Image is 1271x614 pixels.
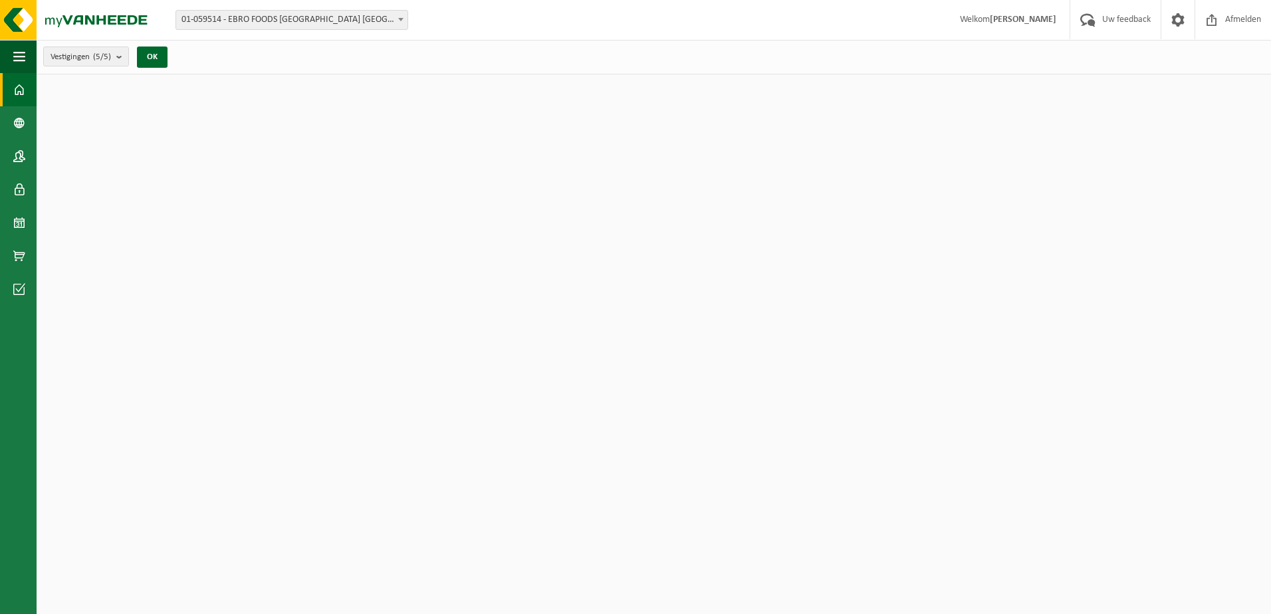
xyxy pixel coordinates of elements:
span: 01-059514 - EBRO FOODS BELGIUM NV - MERKSEM [176,11,407,29]
button: OK [137,47,168,68]
span: 01-059514 - EBRO FOODS BELGIUM NV - MERKSEM [175,10,408,30]
span: Vestigingen [51,47,111,67]
count: (5/5) [93,52,111,61]
strong: [PERSON_NAME] [990,15,1056,25]
button: Vestigingen(5/5) [43,47,129,66]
